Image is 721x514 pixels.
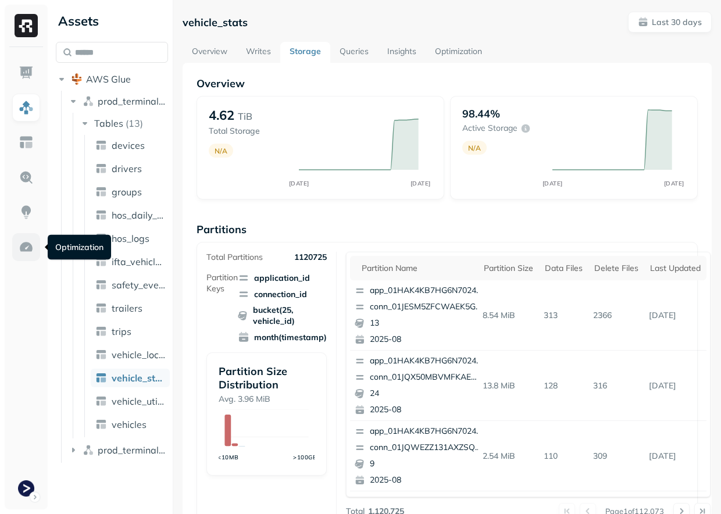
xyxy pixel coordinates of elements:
[539,376,588,396] p: 128
[370,301,483,313] p: conn_01JESM5ZFCWAEK5G38E86SVFH9
[91,252,170,271] a: ifta_vehicle_months
[112,326,131,337] span: trips
[370,426,483,437] p: app_01HAK4KB7HG6N7024210G3S8D5
[95,186,107,198] img: table
[91,415,170,434] a: vehicles
[83,444,94,456] img: namespace
[238,305,327,327] span: bucket(25, vehicle_id)
[652,17,702,28] p: Last 30 days
[545,263,583,274] div: Data Files
[378,42,426,63] a: Insights
[197,77,698,90] p: Overview
[112,395,165,407] span: vehicle_utilization_day
[370,442,483,454] p: conn_01JQWEZZ131AXZSQGDV9SVEWYN
[112,163,142,174] span: drivers
[91,206,170,224] a: hos_daily_logs
[112,186,142,198] span: groups
[19,135,34,150] img: Asset Explorer
[98,95,169,107] span: prod_terminal_core
[48,235,111,260] div: Optimization
[478,446,539,466] p: 2.54 MiB
[644,305,706,326] p: Aug 27, 2025
[370,317,483,329] p: 13
[330,42,378,63] a: Queries
[206,272,238,294] p: Partition Keys
[95,163,107,174] img: table
[484,263,533,274] div: Partition size
[539,446,588,466] p: 110
[91,229,170,248] a: hos_logs
[594,263,638,274] div: Delete Files
[462,123,517,134] p: Active storage
[237,42,280,63] a: Writes
[112,279,165,291] span: safety_events
[410,180,430,187] tspan: [DATE]
[219,365,315,391] p: Partition Size Distribution
[644,446,706,466] p: Aug 27, 2025
[370,285,483,297] p: app_01HAK4KB7HG6N7024210G3S8D5
[98,444,169,456] span: prod_terminal_view
[112,372,165,384] span: vehicle_stats
[71,73,83,85] img: root
[238,288,327,300] span: connection_id
[238,109,252,123] p: TiB
[112,256,165,267] span: ifta_vehicle_months
[18,480,34,497] img: Terminal
[215,147,227,155] p: N/A
[183,42,237,63] a: Overview
[588,446,644,466] p: 309
[91,159,170,178] a: drivers
[112,140,145,151] span: devices
[362,263,472,274] div: Partition name
[67,92,169,110] button: prod_terminal_core
[370,474,483,486] p: 2025-08
[350,421,487,491] button: app_01HAK4KB7HG6N7024210G3S8D5conn_01JQWEZZ131AXZSQGDV9SVEWYN92025-08
[91,299,170,317] a: trailers
[15,14,38,37] img: Ryft
[83,95,94,107] img: namespace
[209,126,287,137] p: Total Storage
[112,302,142,314] span: trailers
[539,305,588,326] p: 313
[19,100,34,115] img: Assets
[350,280,487,350] button: app_01HAK4KB7HG6N7024210G3S8D5conn_01JESM5ZFCWAEK5G38E86SVFH9132025-08
[542,180,562,187] tspan: [DATE]
[95,419,107,430] img: table
[238,272,327,284] span: application_id
[95,349,107,360] img: table
[218,454,239,461] tspan: <10MB
[197,223,698,236] p: Partitions
[588,305,644,326] p: 2366
[219,394,315,405] p: Avg. 3.96 MiB
[206,252,263,263] p: Total Partitions
[238,331,327,343] span: month(timestamp)
[67,441,169,459] button: prod_terminal_view
[56,12,168,30] div: Assets
[95,209,107,221] img: table
[95,326,107,337] img: table
[95,140,107,151] img: table
[112,419,147,430] span: vehicles
[183,16,248,29] p: vehicle_stats
[112,209,165,221] span: hos_daily_logs
[19,240,34,255] img: Optimization
[91,136,170,155] a: devices
[94,117,123,129] span: Tables
[91,369,170,387] a: vehicle_stats
[209,107,234,123] p: 4.62
[370,334,483,345] p: 2025-08
[478,376,539,396] p: 13.8 MiB
[370,388,483,399] p: 24
[628,12,712,33] button: Last 30 days
[95,233,107,244] img: table
[644,376,706,396] p: Aug 27, 2025
[350,351,487,420] button: app_01HAK4KB7HG6N7024210G3S8D5conn_01JQX50MBVMFKAEH5FD9S36CZF242025-08
[462,107,500,120] p: 98.44%
[95,372,107,384] img: table
[126,117,143,129] p: ( 13 )
[91,392,170,411] a: vehicle_utilization_day
[663,180,684,187] tspan: [DATE]
[95,302,107,314] img: table
[91,322,170,341] a: trips
[91,276,170,294] a: safety_events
